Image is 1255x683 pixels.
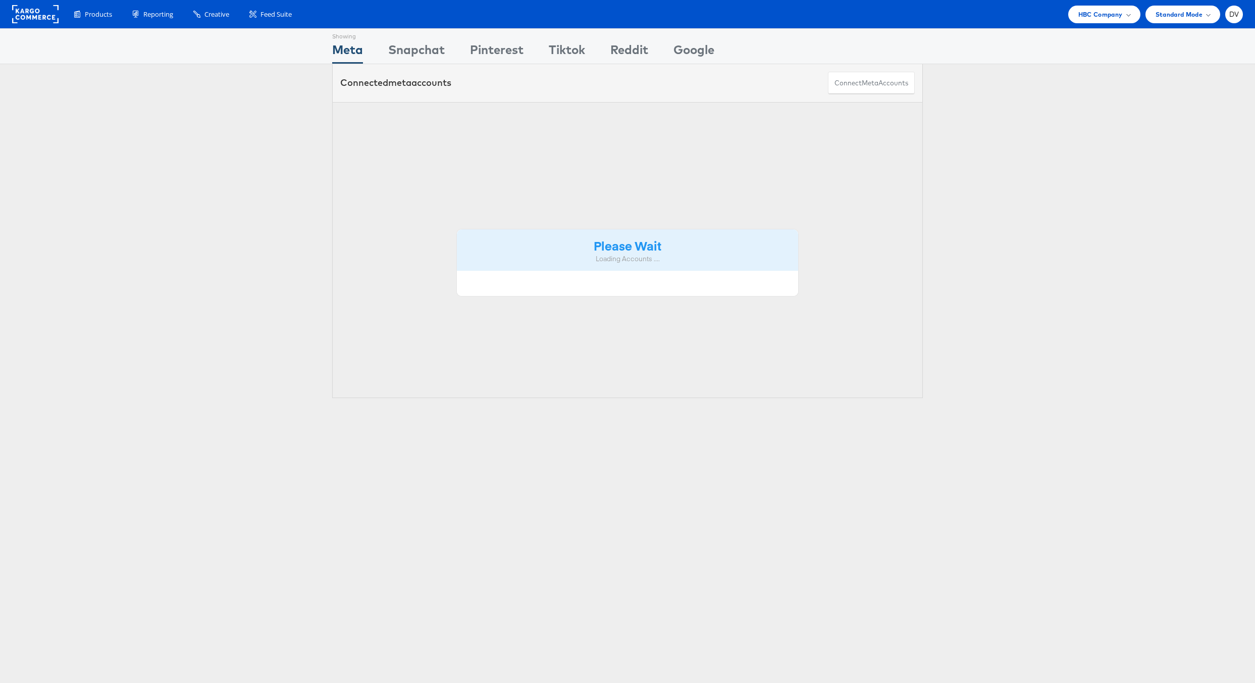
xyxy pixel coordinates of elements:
[549,41,585,64] div: Tiktok
[388,41,445,64] div: Snapchat
[470,41,524,64] div: Pinterest
[862,78,878,88] span: meta
[332,41,363,64] div: Meta
[340,76,451,89] div: Connected accounts
[85,10,112,19] span: Products
[594,237,661,254] strong: Please Wait
[464,254,791,264] div: Loading Accounts ....
[260,10,292,19] span: Feed Suite
[1078,9,1123,20] span: HBC Company
[1156,9,1202,20] span: Standard Mode
[673,41,714,64] div: Google
[204,10,229,19] span: Creative
[828,72,915,94] button: ConnectmetaAccounts
[610,41,648,64] div: Reddit
[388,77,411,88] span: meta
[143,10,173,19] span: Reporting
[1229,11,1239,18] span: DV
[332,29,363,41] div: Showing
